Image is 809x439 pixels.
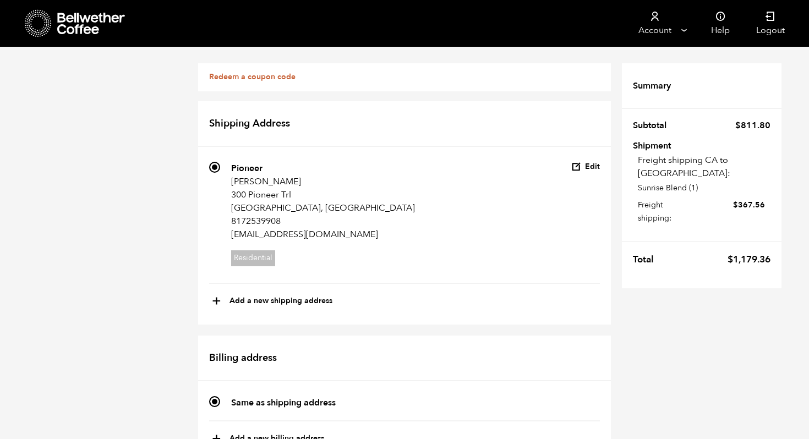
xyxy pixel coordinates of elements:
[735,119,770,131] bdi: 811.80
[633,74,677,97] th: Summary
[231,175,415,188] p: [PERSON_NAME]
[209,396,220,407] input: Same as shipping address
[231,250,275,266] span: Residential
[212,292,221,311] span: +
[735,119,741,131] span: $
[231,228,415,241] p: [EMAIL_ADDRESS][DOMAIN_NAME]
[231,201,415,215] p: [GEOGRAPHIC_DATA], [GEOGRAPHIC_DATA]
[633,248,660,272] th: Total
[638,153,770,180] p: Freight shipping CA to [GEOGRAPHIC_DATA]:
[571,162,600,172] button: Edit
[633,114,673,137] th: Subtotal
[728,253,770,266] bdi: 1,179.36
[728,253,733,266] span: $
[209,72,296,82] a: Redeem a coupon code
[198,336,611,382] h2: Billing address
[633,141,696,149] th: Shipment
[733,200,738,210] span: $
[231,188,415,201] p: 300 Pioneer Trl
[231,215,415,228] p: 8172539908
[638,197,765,225] label: Freight shipping:
[198,101,611,147] h2: Shipping Address
[212,292,332,311] button: +Add a new shipping address
[231,397,336,409] strong: Same as shipping address
[733,200,765,210] bdi: 367.56
[638,182,770,194] p: Sunrise Blend (1)
[231,162,263,174] strong: Pioneer
[209,162,220,173] input: Pioneer [PERSON_NAME] 300 Pioneer Trl [GEOGRAPHIC_DATA], [GEOGRAPHIC_DATA] 8172539908 [EMAIL_ADDR...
